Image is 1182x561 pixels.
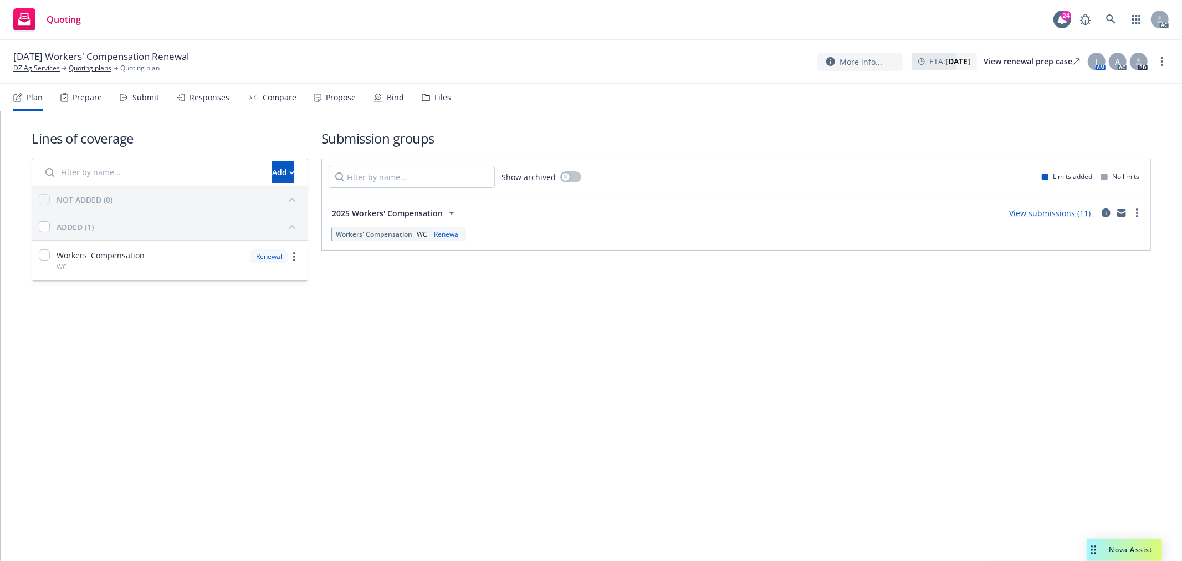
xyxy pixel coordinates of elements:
[329,166,495,188] input: Filter by name...
[272,161,294,183] button: Add
[263,93,296,102] div: Compare
[190,93,229,102] div: Responses
[1109,545,1153,554] span: Nova Assist
[326,93,356,102] div: Propose
[1100,8,1122,30] a: Search
[13,63,60,73] a: DZ Ag Services
[120,63,160,73] span: Quoting plan
[250,249,288,263] div: Renewal
[434,93,451,102] div: Files
[321,129,1151,147] h1: Submission groups
[73,93,102,102] div: Prepare
[57,249,145,261] span: Workers' Compensation
[1155,55,1169,68] a: more
[27,93,43,102] div: Plan
[432,229,462,239] div: Renewal
[1115,206,1128,220] a: mail
[1125,8,1148,30] a: Switch app
[288,250,301,263] a: more
[32,129,308,147] h1: Lines of coverage
[57,221,94,233] div: ADDED (1)
[417,229,427,239] span: WC
[929,55,970,67] span: ETA :
[9,4,85,35] a: Quoting
[13,50,189,63] span: [DATE] Workers' Compensation Renewal
[1101,172,1139,181] div: No limits
[1087,539,1162,561] button: Nova Assist
[1042,172,1092,181] div: Limits added
[332,207,443,219] span: 2025 Workers' Compensation
[47,15,81,24] span: Quoting
[1099,206,1113,220] a: circleInformation
[1087,539,1101,561] div: Drag to move
[329,202,462,224] button: 2025 Workers' Compensation
[387,93,404,102] div: Bind
[69,63,111,73] a: Quoting plans
[132,93,159,102] div: Submit
[817,53,903,71] button: More info...
[1116,56,1120,68] span: A
[57,218,301,236] button: ADDED (1)
[1096,56,1098,68] span: J
[1074,8,1097,30] a: Report a Bug
[336,229,412,239] span: Workers' Compensation
[272,162,294,183] div: Add
[57,191,301,208] button: NOT ADDED (0)
[984,53,1080,70] a: View renewal prep case
[57,194,112,206] div: NOT ADDED (0)
[1009,208,1091,218] a: View submissions (11)
[1061,11,1071,21] div: 24
[840,56,882,68] span: More info...
[39,161,265,183] input: Filter by name...
[57,262,67,272] span: WC
[1130,206,1144,220] a: more
[502,171,556,183] span: Show archived
[945,56,970,67] strong: [DATE]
